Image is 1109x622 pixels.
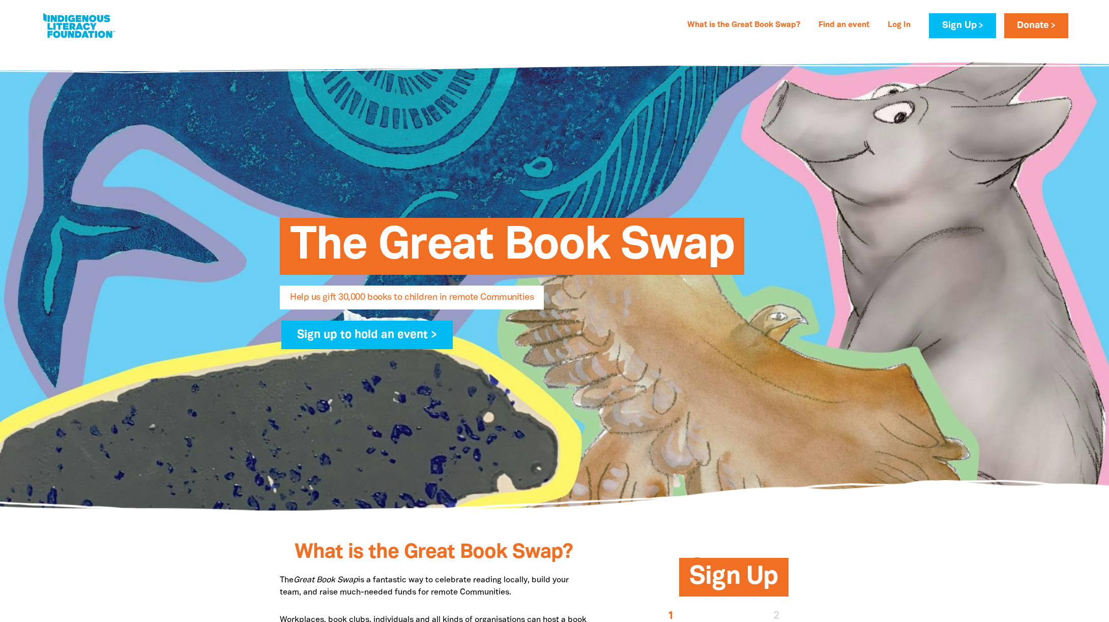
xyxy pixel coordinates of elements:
span: The Great Book Swap [290,225,734,275]
a: Log In [882,17,917,34]
p: The is a fantastic way to celebrate reading locally, build your team, and raise much-needed funds... [280,574,588,599]
span: Help us gift 30,000 books to children in remote Communities [290,293,534,309]
a: Sign Up [929,13,996,38]
a: Find an event [812,17,875,34]
em: Great Book Swap [294,577,358,584]
a: Donate [1004,13,1068,38]
a: What is the Great Book Swap? [681,17,806,34]
a: Sign up to hold an event > [281,321,453,349]
span: What is the Great Book Swap? [295,543,573,562]
span: Sign Up [689,566,778,597]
